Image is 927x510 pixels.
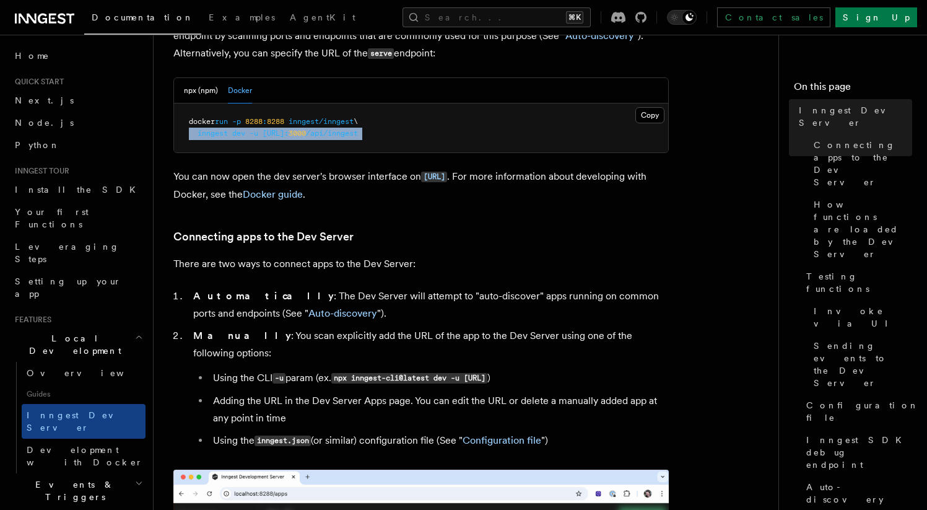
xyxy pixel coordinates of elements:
[835,7,917,27] a: Sign Up
[801,394,912,429] a: Configuration file
[10,112,146,134] a: Node.js
[15,185,143,195] span: Install the SDK
[10,473,146,508] button: Events & Triggers
[209,432,669,450] li: Using the (or similar) configuration file (See " ")
[22,384,146,404] span: Guides
[15,242,120,264] span: Leveraging Steps
[463,434,541,446] a: Configuration file
[173,9,669,63] p: You can start the dev server with a single command. The dev server will attempt to find an Innges...
[193,330,291,341] strong: Manually
[10,89,146,112] a: Next.js
[189,327,669,450] li: : You scan explicitly add the URL of the app to the Dev Server using one of the following options:
[243,188,303,200] a: Docker guide
[10,201,146,235] a: Your first Functions
[799,104,912,129] span: Inngest Dev Server
[282,4,363,33] a: AgentKit
[667,10,697,25] button: Toggle dark mode
[267,117,284,126] span: 8288
[809,134,912,193] a: Connecting apps to the Dev Server
[289,129,306,138] span: 3000
[403,7,591,27] button: Search...⌘K
[290,12,355,22] span: AgentKit
[15,50,50,62] span: Home
[10,315,51,325] span: Features
[201,4,282,33] a: Examples
[801,429,912,476] a: Inngest SDK debug endpoint
[421,170,447,182] a: [URL]
[809,300,912,335] a: Invoke via UI
[10,478,135,503] span: Events & Triggers
[215,117,228,126] span: run
[806,399,919,424] span: Configuration file
[193,290,334,302] strong: Automatically
[331,373,487,384] code: npx inngest-cli@latest dev -u [URL]
[565,30,634,42] a: Auto-discovery
[814,340,912,389] span: Sending events to the Dev Server
[806,434,912,471] span: Inngest SDK debug endpoint
[255,436,311,446] code: inngest.json
[308,307,377,319] a: Auto-discovery
[173,255,669,273] p: There are two ways to connect apps to the Dev Server:
[10,45,146,67] a: Home
[15,276,121,299] span: Setting up your app
[10,134,146,156] a: Python
[15,207,89,229] span: Your first Functions
[245,117,263,126] span: 8288
[368,48,394,59] code: serve
[794,99,912,134] a: Inngest Dev Server
[209,369,669,387] li: Using the CLI param (ex. )
[22,362,146,384] a: Overview
[209,12,275,22] span: Examples
[10,77,64,87] span: Quick start
[794,79,912,99] h4: On this page
[189,288,669,322] li: : The Dev Server will attempt to "auto-discover" apps running on common ports and endpoints (See ...
[22,404,146,439] a: Inngest Dev Server
[15,95,74,105] span: Next.js
[10,332,135,357] span: Local Development
[209,392,669,427] li: Adding the URL in the Dev Server Apps page. You can edit the URL or delete a manually added app a...
[250,129,258,138] span: -u
[10,235,146,270] a: Leveraging Steps
[15,140,60,150] span: Python
[814,139,912,188] span: Connecting apps to the Dev Server
[10,362,146,473] div: Local Development
[27,410,133,433] span: Inngest Dev Server
[173,168,669,203] p: You can now open the dev server's browser interface on . For more information about developing wi...
[814,305,912,330] span: Invoke via UI
[184,78,218,103] button: npx (npm)
[92,12,194,22] span: Documentation
[198,129,228,138] span: inngest
[306,129,358,138] span: /api/inngest
[232,129,245,138] span: dev
[27,368,154,378] span: Overview
[717,7,830,27] a: Contact sales
[263,117,267,126] span: :
[289,117,354,126] span: inngest/inngest
[263,129,289,138] span: [URL]:
[814,198,912,260] span: How functions are loaded by the Dev Server
[232,117,241,126] span: -p
[27,445,143,467] span: Development with Docker
[15,118,74,128] span: Node.js
[10,178,146,201] a: Install the SDK
[806,270,912,295] span: Testing functions
[10,270,146,305] a: Setting up your app
[421,172,447,182] code: [URL]
[84,4,201,35] a: Documentation
[354,117,358,126] span: \
[635,107,664,123] button: Copy
[10,327,146,362] button: Local Development
[173,228,354,245] a: Connecting apps to the Dev Server
[189,117,215,126] span: docker
[10,166,69,176] span: Inngest tour
[809,193,912,265] a: How functions are loaded by the Dev Server
[801,265,912,300] a: Testing functions
[809,335,912,394] a: Sending events to the Dev Server
[228,78,252,103] button: Docker
[22,439,146,473] a: Development with Docker
[566,11,583,24] kbd: ⌘K
[806,481,912,506] span: Auto-discovery
[272,373,285,384] code: -u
